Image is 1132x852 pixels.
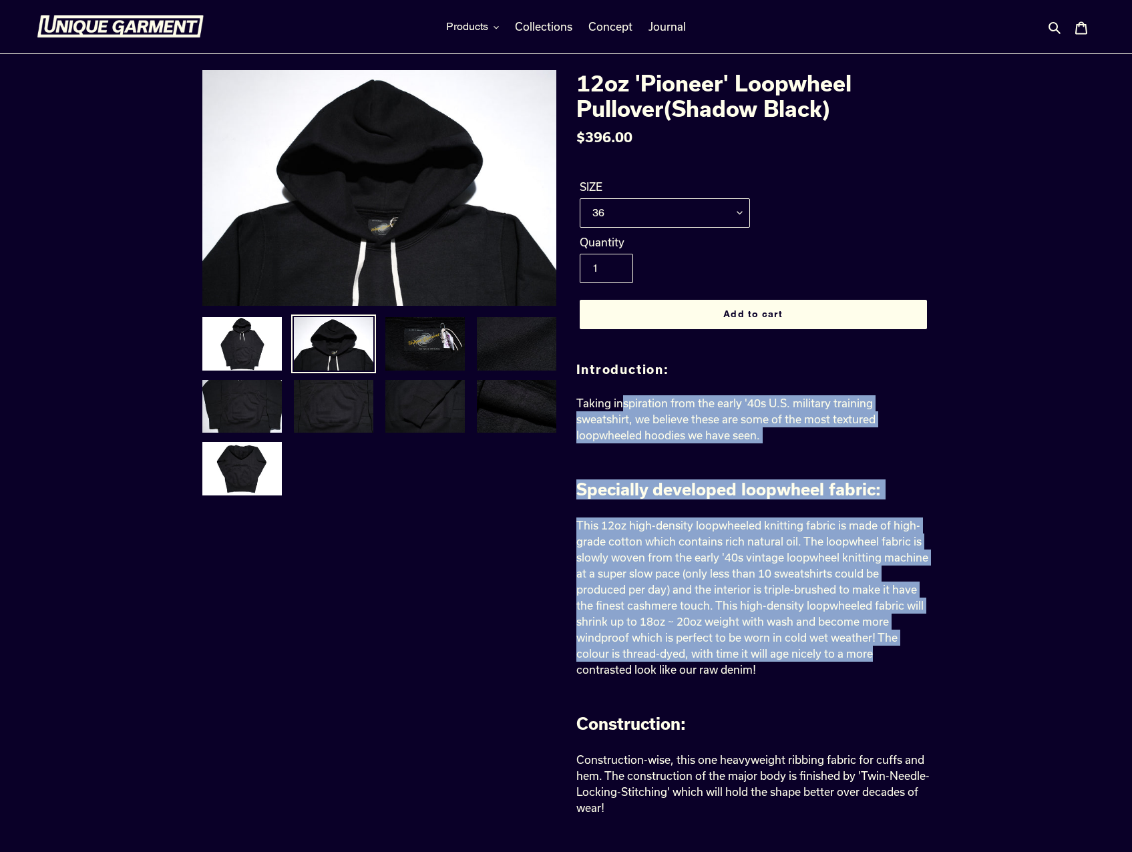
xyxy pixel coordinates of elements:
[580,234,750,250] label: Quantity
[576,70,930,122] h1: 12oz 'Pioneer' Loopwheel Pullover(Shadow Black)
[576,753,930,814] span: Construction-wise, this one heavyweight ribbing fabric for cuffs and hem. The construction of the...
[201,316,283,372] img: Load image into Gallery viewer, 12oz &#39;Pioneer&#39; Loopwheel Pullover(Shadow Black)
[476,316,558,372] img: Load image into Gallery viewer, 12oz &#39;Pioneer&#39; Loopwheel Pullover(Shadow Black)
[508,17,579,37] a: Collections
[384,379,466,435] img: Load image into Gallery viewer, 12oz &#39;Pioneer&#39; Loopwheel Pullover(Shadow Black)
[648,20,686,33] span: Journal
[515,20,572,33] span: Collections
[576,363,930,377] h2: Introduction:
[476,379,558,435] img: Load image into Gallery viewer, 12oz &#39;Pioneer&#39; Loopwheel Pullover(Shadow Black)
[201,441,283,497] img: Load image into Gallery viewer, 12oz &#39;Pioneer&#39; Loopwheel Pullover(Shadow Black)
[582,17,639,37] a: Concept
[576,714,686,733] span: Construction:
[588,20,632,33] span: Concept
[384,316,466,372] img: Load image into Gallery viewer, 12oz &#39;Pioneer&#39; Loopwheel Pullover(Shadow Black)
[293,379,375,435] img: Load image into Gallery viewer, 12oz &#39;Pioneer&#39; Loopwheel Pullover(Shadow Black)
[576,519,928,676] span: This 12oz high-density loopwheeled knitting fabric is made of high-grade cotton which contains ri...
[576,129,632,145] span: $396.00
[723,308,782,319] span: Add to cart
[576,479,881,499] span: Specially developed loopwheel fabric:
[642,17,693,37] a: Journal
[201,379,283,435] img: Load image into Gallery viewer, 12oz &#39;Pioneer&#39; Loopwheel Pullover(Shadow Black)
[576,397,876,441] span: Taking inspiration from the early '40s U.S. military training sweatshirt, we believe these are so...
[37,15,204,38] img: Unique Garment
[439,17,506,37] button: Products
[580,179,750,195] label: SIZE
[580,300,927,329] button: Add to cart
[293,316,375,372] img: Load image into Gallery viewer, 12oz &#39;Pioneer&#39; Loopwheel Pullover(Shadow Black)
[446,20,488,33] span: Products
